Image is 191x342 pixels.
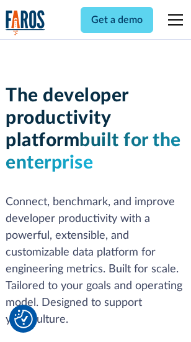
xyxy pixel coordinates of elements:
[6,131,181,172] span: built for the enterprise
[161,5,185,35] div: menu
[14,310,33,328] img: Revisit consent button
[6,194,185,328] p: Connect, benchmark, and improve developer productivity with a powerful, extensible, and customiza...
[14,310,33,328] button: Cookie Settings
[6,85,185,174] h1: The developer productivity platform
[6,10,45,35] img: Logo of the analytics and reporting company Faros.
[81,7,153,33] a: Get a demo
[6,10,45,35] a: home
